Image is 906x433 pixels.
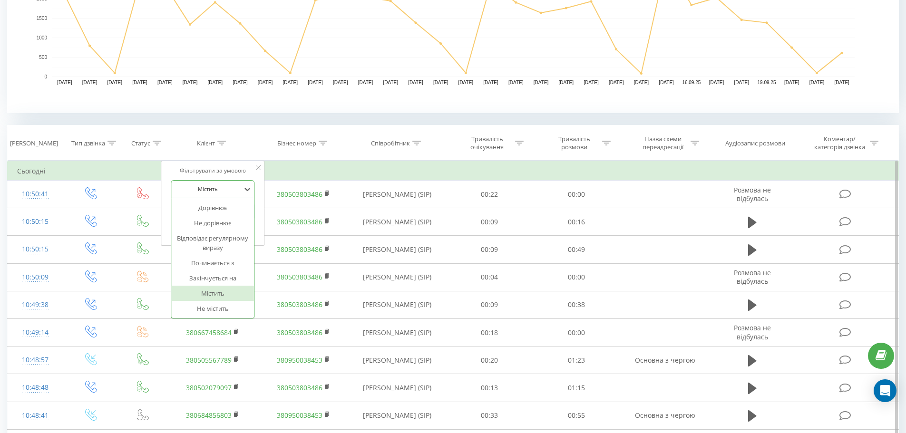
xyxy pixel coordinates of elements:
text: [DATE] [709,80,724,85]
div: Співробітник [371,139,410,147]
a: 380502079097 [186,383,232,392]
text: [DATE] [358,80,373,85]
div: 10:50:15 [17,212,54,231]
td: 00:13 [446,374,533,402]
td: 00:20 [446,346,533,374]
div: Відповідає регулярному виразу [172,231,254,255]
text: 19.09.25 [758,80,776,85]
a: 380503803486 [277,190,322,199]
td: [PERSON_NAME] (SIP) [349,263,446,291]
text: [DATE] [809,80,825,85]
text: [DATE] [508,80,524,85]
td: 00:00 [533,319,620,346]
span: Розмова не відбулась [734,323,771,341]
div: 10:48:41 [17,406,54,425]
text: [DATE] [207,80,223,85]
text: [DATE] [609,80,624,85]
text: [DATE] [584,80,599,85]
text: [DATE] [534,80,549,85]
td: 00:16 [533,208,620,236]
div: Назва схеми переадресації [637,135,688,151]
div: Статус [131,139,150,147]
a: 380503803486 [277,245,322,254]
div: 10:49:14 [17,323,54,342]
div: Аудіозапис розмови [725,139,785,147]
text: [DATE] [333,80,348,85]
td: 00:09 [446,236,533,263]
text: [DATE] [283,80,298,85]
text: [DATE] [82,80,97,85]
text: [DATE] [558,80,574,85]
td: 00:00 [533,263,620,291]
div: Фільтрувати за умовою [171,166,255,175]
td: Сьогодні [8,162,899,181]
text: [DATE] [433,80,448,85]
span: Розмова не відбулась [734,268,771,286]
text: [DATE] [57,80,72,85]
text: [DATE] [258,80,273,85]
td: 00:09 [446,208,533,236]
text: [DATE] [659,80,674,85]
td: 00:04 [446,263,533,291]
td: 00:49 [533,236,620,263]
td: 01:23 [533,346,620,374]
div: 10:49:38 [17,296,54,314]
td: 00:38 [533,291,620,318]
div: Тип дзвінка [71,139,105,147]
a: 380505567789 [186,356,232,365]
div: Коментар/категорія дзвінка [812,135,867,151]
div: Починається з [172,255,254,270]
td: Основна з чергою [620,346,710,374]
div: Дорівнює [172,200,254,215]
text: [DATE] [233,80,248,85]
div: 10:50:15 [17,240,54,259]
a: 380684856803 [186,411,232,420]
a: 380503803486 [277,328,322,337]
a: 380503803486 [277,383,322,392]
text: [DATE] [107,80,123,85]
div: [PERSON_NAME] [10,139,58,147]
div: 10:50:41 [17,185,54,203]
td: [PERSON_NAME] (SIP) [349,319,446,346]
div: Тривалість розмови [549,135,600,151]
td: [PERSON_NAME] (SIP) [349,181,446,208]
span: Розмова не відбулась [734,185,771,203]
td: 00:33 [446,402,533,429]
td: [PERSON_NAME] (SIP) [349,346,446,374]
td: [PERSON_NAME] (SIP) [349,236,446,263]
text: [DATE] [132,80,147,85]
text: [DATE] [784,80,799,85]
div: Open Intercom Messenger [874,379,896,402]
td: 00:55 [533,402,620,429]
td: [PERSON_NAME] (SIP) [349,291,446,318]
td: [PERSON_NAME] (SIP) [349,374,446,402]
td: 00:09 [446,291,533,318]
text: 1000 [37,35,48,40]
text: [DATE] [834,80,849,85]
td: [PERSON_NAME] (SIP) [349,208,446,236]
text: [DATE] [458,80,474,85]
a: 380950038453 [277,411,322,420]
text: [DATE] [157,80,173,85]
text: 500 [39,55,47,60]
div: Закінчується на [172,270,254,286]
td: [PERSON_NAME] (SIP) [349,402,446,429]
text: 0 [44,74,47,79]
text: [DATE] [634,80,649,85]
td: Основна з чергою [620,402,710,429]
div: Не дорівнює [172,215,254,231]
text: [DATE] [183,80,198,85]
text: [DATE] [734,80,750,85]
div: Тривалість очікування [462,135,513,151]
div: Містить [172,286,254,301]
text: [DATE] [408,80,423,85]
td: 00:22 [446,181,533,208]
div: 10:50:09 [17,268,54,287]
td: 00:18 [446,319,533,346]
a: 380667458684 [186,328,232,337]
div: Не містить [172,301,254,316]
div: Бізнес номер [277,139,316,147]
text: [DATE] [483,80,498,85]
div: Клієнт [197,139,215,147]
text: [DATE] [383,80,398,85]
